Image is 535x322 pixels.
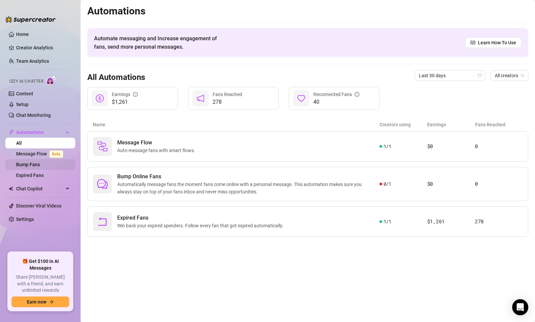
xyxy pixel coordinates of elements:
[16,32,29,37] a: Home
[9,186,13,191] img: Chat Copilot
[196,94,205,102] span: notification
[213,92,242,97] span: Fans Reached
[16,42,70,53] a: Creator Analytics
[87,72,145,83] h3: All Automations
[9,78,43,85] span: Izzy AI Chatter
[117,222,286,229] span: Win back your expired spenders. Follow every fan that got expired automatically.
[475,142,523,150] article: 0
[11,258,69,271] span: 🎁 Get $100 in AI Messages
[112,98,138,106] span: $1,261
[9,130,14,135] span: thunderbolt
[297,94,305,102] span: heart
[355,92,359,97] span: info-circle
[380,121,427,128] article: Creators using
[97,179,108,189] span: comment
[478,39,516,46] span: Learn How To Use
[27,299,46,305] span: Earn now
[117,181,380,195] span: Automatically message fans the moment fans come online with a personal message. This automation m...
[427,121,475,128] article: Earnings
[475,180,523,188] article: 0
[384,180,391,188] span: 0 / 1
[117,173,380,181] span: Bump Online Fans
[427,142,475,150] article: $0
[16,127,64,138] span: Automations
[384,218,391,225] span: 1 / 1
[11,274,69,294] span: Share [PERSON_NAME] with a friend, and earn unlimited rewards
[16,173,44,178] a: Expired Fans
[478,74,482,78] span: calendar
[475,121,523,128] article: Fans Reached
[49,150,63,158] span: Beta
[94,34,223,51] span: Automate messaging and Increase engagement of fans, send more personal messages.
[96,94,104,102] span: dollar
[427,180,475,188] article: $0
[97,141,108,152] img: svg%3e
[384,143,391,150] span: 1 / 1
[521,74,525,78] span: team
[16,217,34,222] a: Settings
[11,296,69,307] button: Earn nowarrow-right
[16,91,33,96] a: Content
[5,16,56,23] img: logo-BBDzfeDw.svg
[313,91,359,98] div: Reconnected Fans
[16,162,40,167] a: Bump Fans
[16,203,61,209] a: Discover Viral Videos
[133,92,138,97] span: info-circle
[93,121,380,128] article: Name
[313,98,359,106] span: 40
[16,102,29,107] a: Setup
[495,71,524,81] span: All creators
[46,76,56,85] img: AI Chatter
[87,5,528,17] h2: Automations
[117,147,198,154] span: Auto-message fans with smart flows.
[16,140,22,146] a: All
[465,37,522,48] a: Learn How To Use
[16,58,49,64] a: Team Analytics
[512,299,528,315] div: Open Intercom Messenger
[49,300,54,304] span: arrow-right
[213,98,242,106] span: 278
[419,71,481,81] span: Last 30 days
[117,214,286,222] span: Expired Fans
[427,218,475,226] article: $1,261
[112,91,138,98] div: Earnings
[16,112,51,118] a: Chat Monitoring
[16,151,66,156] a: Message FlowBeta
[117,139,198,147] span: Message Flow
[16,183,64,194] span: Chat Copilot
[97,216,108,227] span: rollback
[471,40,475,45] span: read
[475,218,523,226] article: 278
